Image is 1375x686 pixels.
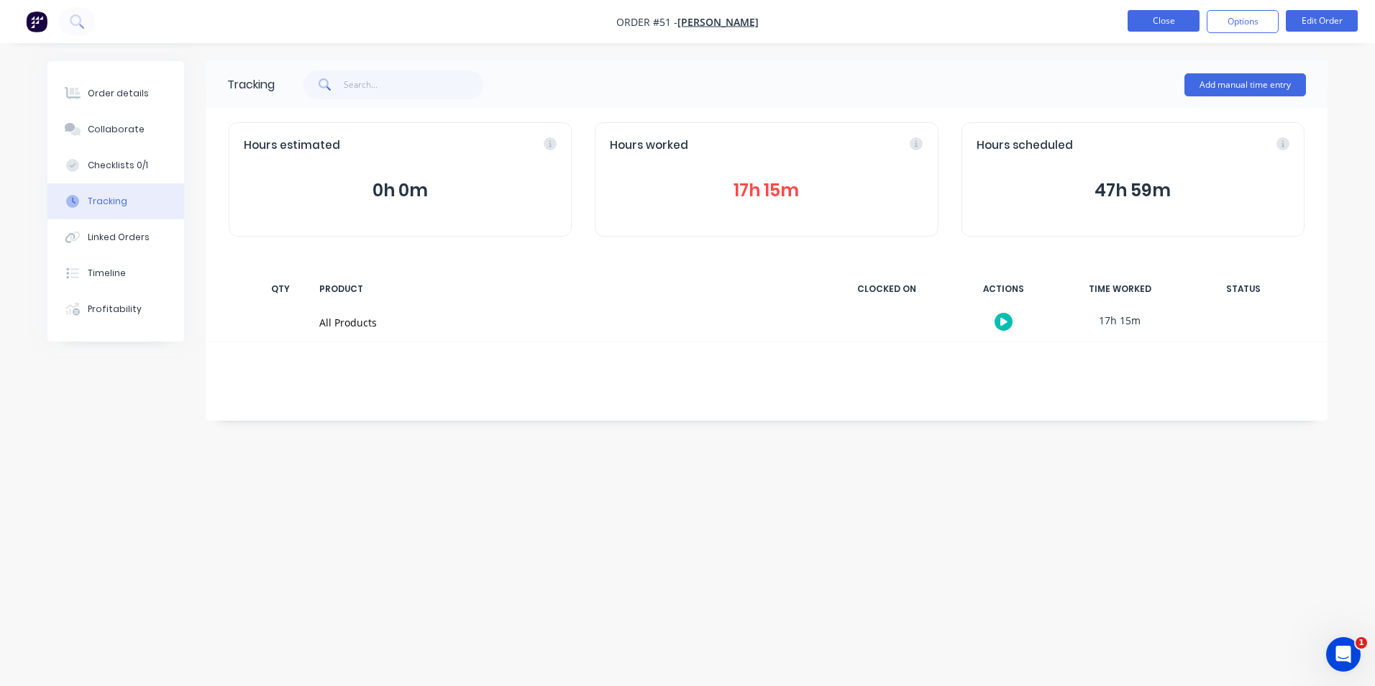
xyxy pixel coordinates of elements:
span: Hours scheduled [977,137,1073,154]
div: Tracking [88,195,127,208]
div: Order details [88,87,149,100]
div: STATUS [1182,274,1305,304]
div: TIME WORKED [1066,274,1174,304]
a: [PERSON_NAME] [677,15,759,29]
iframe: Intercom live chat [1326,637,1361,672]
div: Profitability [88,303,142,316]
div: Linked Orders [88,231,150,244]
button: 17h 15m [610,177,923,204]
button: Options [1207,10,1279,33]
div: Tracking [227,76,275,93]
button: 0h 0m [244,177,557,204]
span: Hours estimated [244,137,340,154]
button: Timeline [47,255,184,291]
div: CLOCKED ON [833,274,941,304]
button: Close [1128,10,1200,32]
button: Collaborate [47,111,184,147]
button: Profitability [47,291,184,327]
div: PRODUCT [311,274,824,304]
button: Tracking [47,183,184,219]
button: Order details [47,76,184,111]
div: Collaborate [88,123,145,136]
div: QTY [259,274,302,304]
img: Factory [26,11,47,32]
button: Edit Order [1286,10,1358,32]
button: 47h 59m [977,177,1289,204]
span: 1 [1356,637,1367,649]
button: Add manual time entry [1184,73,1306,96]
div: All Products [319,315,816,330]
div: ACTIONS [949,274,1057,304]
div: 17h 15m [1066,304,1174,337]
input: Search... [344,70,484,99]
div: Checklists 0/1 [88,159,148,172]
button: Checklists 0/1 [47,147,184,183]
span: Order #51 - [616,15,677,29]
span: Hours worked [610,137,688,154]
div: Timeline [88,267,126,280]
button: Linked Orders [47,219,184,255]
